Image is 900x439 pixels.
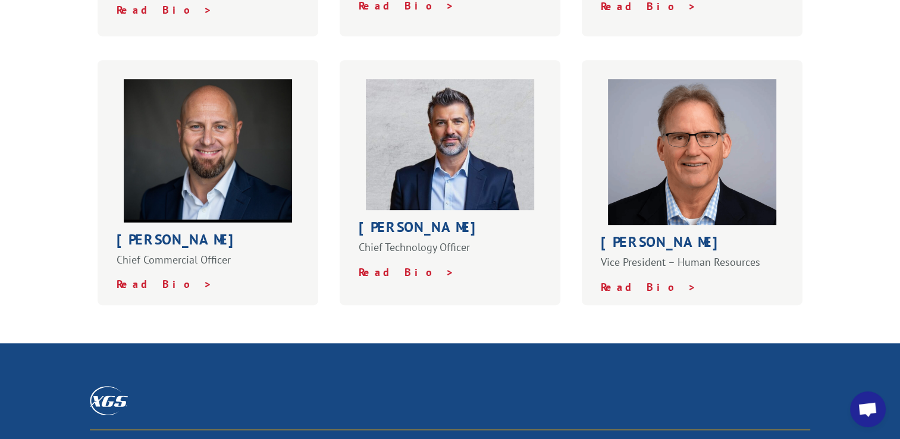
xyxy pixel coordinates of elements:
p: Chief Commercial Officer [117,253,300,278]
p: Vice President – Human Resources [601,255,784,280]
a: Read Bio > [601,280,697,294]
img: kevin-holland-headshot-web [608,79,776,225]
a: Read Bio > [359,265,454,279]
a: Read Bio > [117,277,212,291]
img: placeholder-person [124,79,292,222]
h1: [PERSON_NAME] [117,233,300,253]
img: XGS_Logos_ALL_2024_All_White [90,386,128,415]
div: Open chat [850,391,886,427]
h1: [PERSON_NAME] [601,235,784,255]
p: Chief Technology Officer [359,240,542,265]
img: dm-profile-website [366,79,534,210]
h1: [PERSON_NAME] [359,220,542,240]
a: Read Bio > [117,3,212,17]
